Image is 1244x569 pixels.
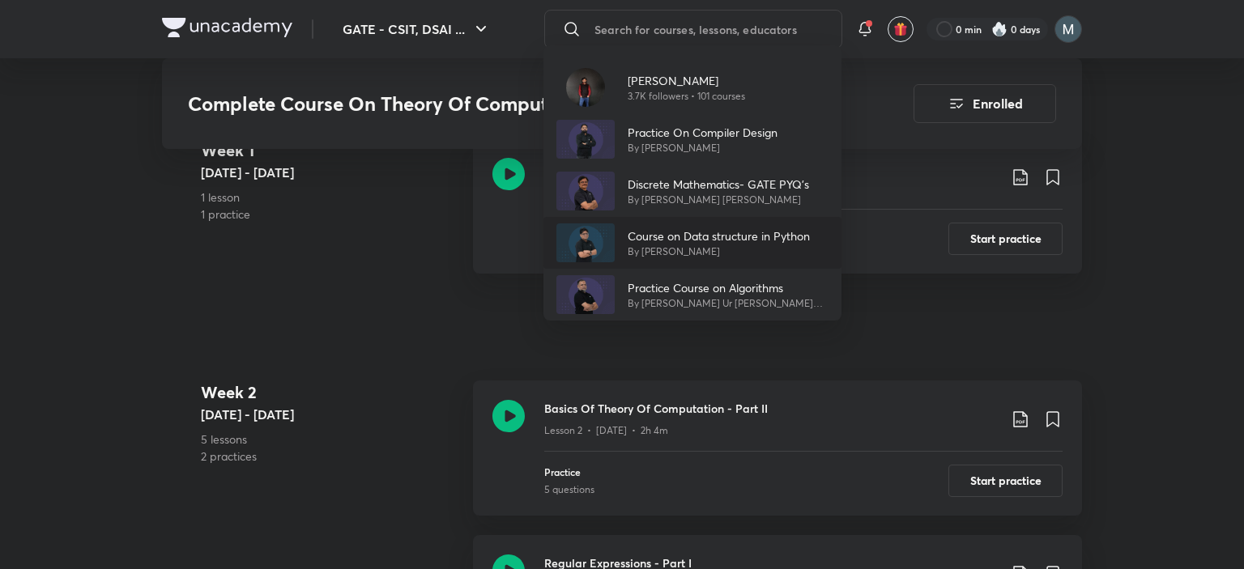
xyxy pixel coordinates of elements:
img: Avatar [566,68,605,107]
p: By [PERSON_NAME] [628,244,810,259]
a: Avatar[PERSON_NAME]3.7K followers • 101 courses [543,62,841,113]
p: Discrete Mathematics- GATE PYQ's [628,176,809,193]
img: Avatar [556,275,615,314]
p: 3.7K followers • 101 courses [628,89,745,104]
p: Course on Data structure in Python [628,227,810,244]
p: By [PERSON_NAME] [628,141,777,155]
a: AvatarCourse on Data structure in PythonBy [PERSON_NAME] [543,217,841,269]
img: Avatar [556,223,615,262]
a: AvatarDiscrete Mathematics- GATE PYQ'sBy [PERSON_NAME] [PERSON_NAME] [543,165,841,217]
img: Avatar [556,172,615,210]
p: Practice Course on Algorithms [628,279,829,296]
img: Avatar [556,120,615,159]
p: By [PERSON_NAME] [PERSON_NAME] [628,193,809,207]
a: AvatarPractice On Compiler DesignBy [PERSON_NAME] [543,113,841,165]
p: [PERSON_NAME] [628,72,745,89]
a: AvatarPractice Course on AlgorithmsBy [PERSON_NAME] Ur [PERSON_NAME] Khan [543,269,841,321]
p: By [PERSON_NAME] Ur [PERSON_NAME] Khan [628,296,829,311]
p: Practice On Compiler Design [628,124,777,141]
